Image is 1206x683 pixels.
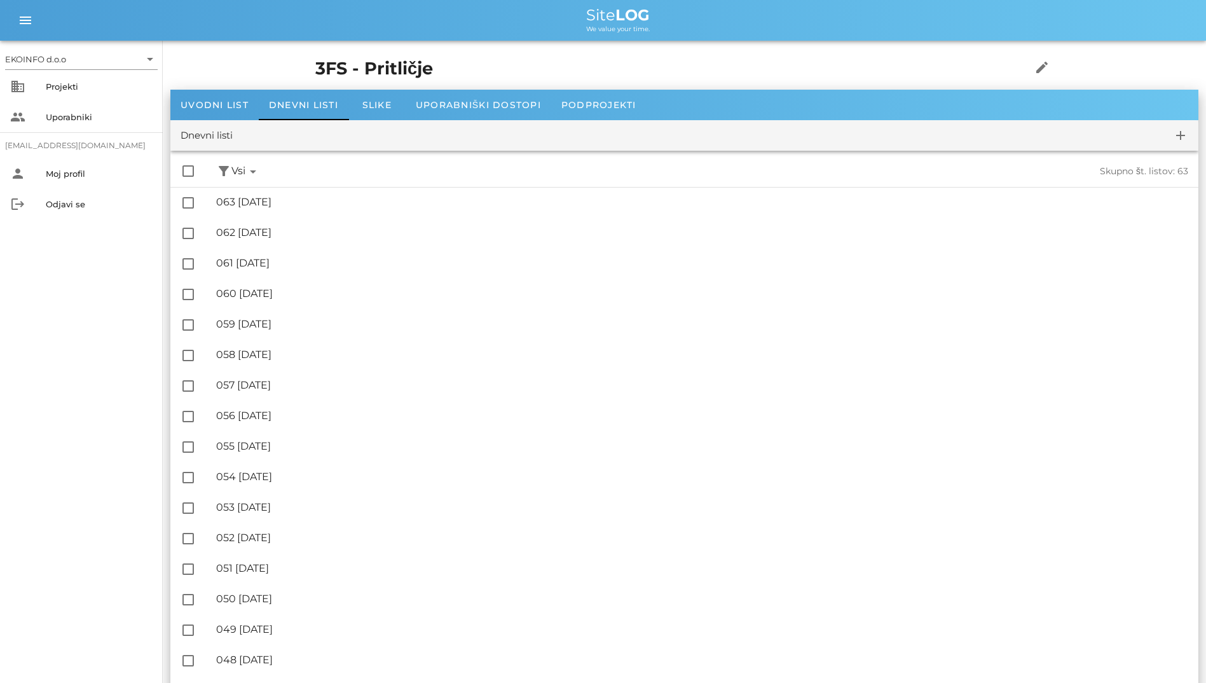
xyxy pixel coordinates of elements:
[5,53,66,65] div: EKOINFO d.o.o
[615,6,650,24] b: LOG
[216,410,1188,422] div: 056 [DATE]
[1024,546,1206,683] div: Pripomoček za klepet
[216,196,1188,208] div: 063 [DATE]
[362,99,392,111] span: Slike
[216,287,1188,300] div: 060 [DATE]
[561,99,636,111] span: Podprojekti
[10,166,25,181] i: person
[18,13,33,28] i: menu
[1173,128,1188,143] i: add
[725,166,1189,177] div: Skupno št. listov: 63
[216,532,1188,544] div: 052 [DATE]
[216,501,1188,513] div: 053 [DATE]
[46,199,153,209] div: Odjavi se
[181,99,249,111] span: Uvodni list
[216,318,1188,330] div: 059 [DATE]
[216,226,1188,238] div: 062 [DATE]
[142,52,158,67] i: arrow_drop_down
[216,379,1188,391] div: 057 [DATE]
[216,593,1188,605] div: 050 [DATE]
[245,164,261,179] i: arrow_drop_down
[216,623,1188,635] div: 049 [DATE]
[216,562,1188,574] div: 051 [DATE]
[586,6,650,24] span: Site
[586,25,650,33] span: We value your time.
[181,128,233,143] div: Dnevni listi
[10,197,25,212] i: logout
[216,440,1188,452] div: 055 [DATE]
[5,49,158,69] div: EKOINFO d.o.o
[10,79,25,94] i: business
[10,109,25,125] i: people
[315,56,992,82] h1: 3FS - Pritličje
[216,471,1188,483] div: 054 [DATE]
[216,348,1188,361] div: 058 [DATE]
[269,99,338,111] span: Dnevni listi
[216,257,1188,269] div: 061 [DATE]
[46,112,153,122] div: Uporabniki
[1024,546,1206,683] iframe: Chat Widget
[216,163,231,179] button: filter_alt
[216,654,1188,666] div: 048 [DATE]
[231,163,261,179] span: Vsi
[46,169,153,179] div: Moj profil
[416,99,541,111] span: Uporabniški dostopi
[1034,60,1050,75] i: edit
[46,81,153,92] div: Projekti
